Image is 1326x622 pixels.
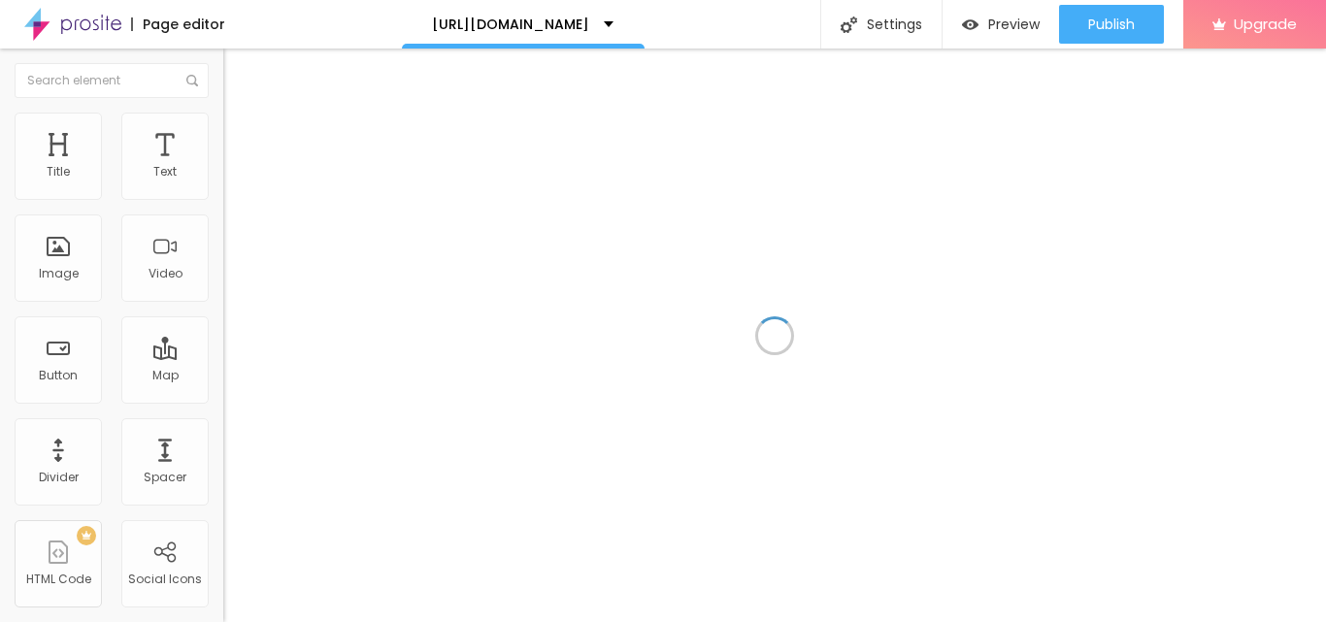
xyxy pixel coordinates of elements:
div: Title [47,165,70,179]
div: Divider [39,471,79,484]
div: Button [39,369,78,382]
span: Preview [988,16,1040,32]
input: Search element [15,63,209,98]
img: Icone [841,16,857,33]
div: Map [152,369,179,382]
img: view-1.svg [962,16,978,33]
div: Image [39,267,79,280]
button: Preview [943,5,1059,44]
button: Publish [1059,5,1164,44]
div: Text [153,165,177,179]
span: Upgrade [1234,16,1297,32]
div: Social Icons [128,573,202,586]
div: Video [149,267,182,280]
img: Icone [186,75,198,86]
div: HTML Code [26,573,91,586]
div: Page editor [131,17,225,31]
div: Spacer [144,471,186,484]
p: [URL][DOMAIN_NAME] [432,17,589,31]
span: Publish [1088,16,1135,32]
